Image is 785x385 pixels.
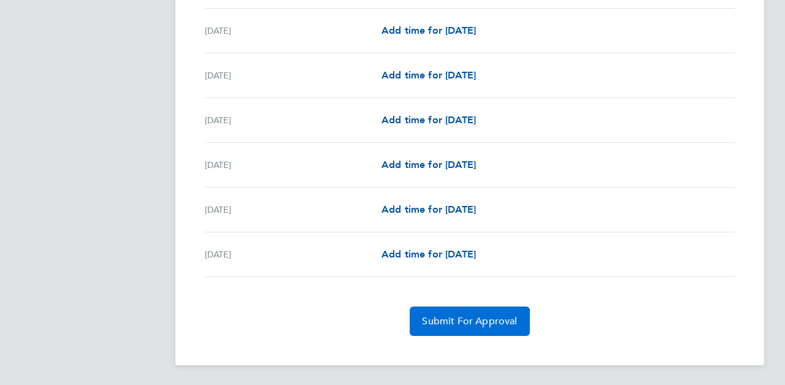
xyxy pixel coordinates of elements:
span: Add time for [DATE] [381,114,476,126]
div: [DATE] [205,68,381,83]
a: Add time for [DATE] [381,68,476,83]
a: Add time for [DATE] [381,158,476,172]
span: Add time for [DATE] [381,159,476,170]
a: Add time for [DATE] [381,202,476,217]
span: Add time for [DATE] [381,204,476,215]
a: Add time for [DATE] [381,247,476,262]
a: Add time for [DATE] [381,23,476,38]
div: [DATE] [205,202,381,217]
a: Add time for [DATE] [381,113,476,128]
div: [DATE] [205,247,381,262]
div: [DATE] [205,113,381,128]
span: Add time for [DATE] [381,248,476,260]
span: Add time for [DATE] [381,69,476,81]
button: Submit For Approval [410,307,529,336]
div: [DATE] [205,158,381,172]
span: Submit For Approval [422,315,517,327]
div: [DATE] [205,23,381,38]
span: Add time for [DATE] [381,25,476,36]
